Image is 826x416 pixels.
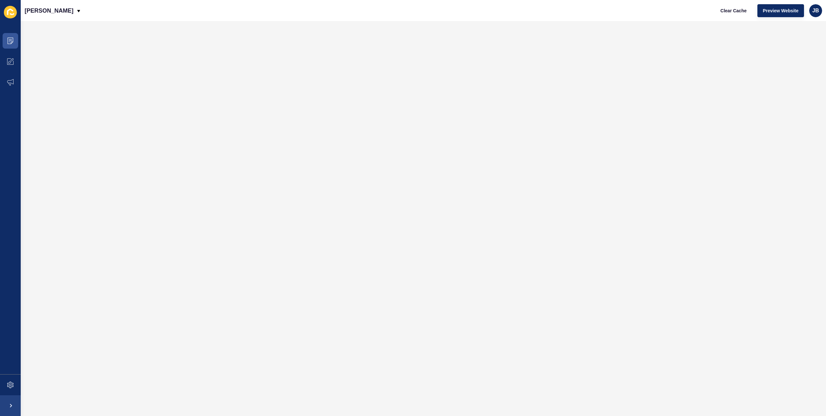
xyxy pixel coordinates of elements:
[757,4,804,17] button: Preview Website
[720,7,747,14] span: Clear Cache
[25,3,73,19] p: [PERSON_NAME]
[715,4,752,17] button: Clear Cache
[812,7,819,14] span: JB
[763,7,798,14] span: Preview Website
